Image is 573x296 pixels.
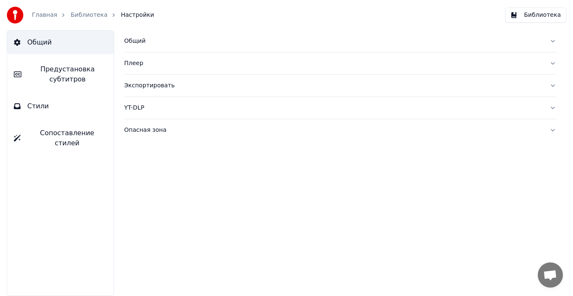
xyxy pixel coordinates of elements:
button: Плеер [124,52,556,74]
a: Открытый чат [538,262,563,288]
a: Библиотека [70,11,107,19]
button: Общий [7,31,114,54]
span: Стили [27,101,49,111]
div: Экспортировать [124,81,543,90]
span: Предустановка субтитров [28,64,107,84]
div: Опасная зона [124,126,543,134]
div: Плеер [124,59,543,68]
div: YT-DLP [124,104,543,112]
button: Стили [7,94,114,118]
button: YT-DLP [124,97,556,119]
span: Сопоставление стилей [27,128,107,148]
button: Опасная зона [124,119,556,141]
button: Библиотека [505,8,566,23]
span: Настройки [121,11,154,19]
button: Сопоставление стилей [7,121,114,155]
button: Экспортировать [124,75,556,97]
button: Общий [124,30,556,52]
nav: breadcrumb [32,11,154,19]
a: Главная [32,11,57,19]
button: Предустановка субтитров [7,58,114,91]
img: youka [7,7,23,24]
div: Общий [124,37,543,45]
span: Общий [27,37,52,47]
